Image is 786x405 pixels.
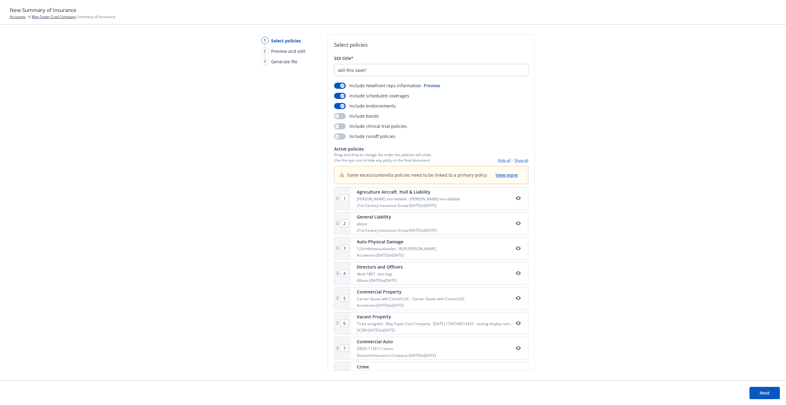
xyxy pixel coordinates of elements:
[32,14,76,19] a: Way Super Cool Company
[261,47,269,55] div: 2
[334,212,528,234] div: General Liabilityjtktest21st Century Insurance Group-[DATE]to[DATE]
[334,41,528,49] h2: Select policies
[334,146,432,152] span: Active policies
[357,296,465,301] div: Carrier Quote with Cloned LOC - Carrier Quote with Cloned LOC
[334,82,421,89] div: Include Newfront reps information
[357,353,436,358] div: Diamond Insurance Company - [DATE] to [DATE]
[749,387,780,399] button: Next
[357,278,403,283] div: Allianz - [DATE] to [DATE]
[334,92,409,99] div: Include scheduled coverages
[271,48,305,54] span: Preview and edit
[261,58,269,65] div: 3
[357,328,515,333] div: SCOR - [DATE] to [DATE]
[357,246,436,251] div: 123rihfehseusufseufes - BOR [PERSON_NAME]
[334,187,528,210] div: Agriculture Aircraft, Hull & Liability[PERSON_NAME]-non-billable - [PERSON_NAME]-non-billable21st...
[357,189,460,195] div: Agriculture Aircraft, Hull & Liability
[334,337,528,359] div: Commercial AutoDBSD-1139-11-itemsDiamond Insurance Company-[DATE]to[DATE]
[334,64,528,76] input: Enter a title
[334,312,528,334] div: Vacant PropertyTo be assigned - Way Super Cool Company - [DATE] 1704748513425 - testing display n...
[271,37,301,44] span: Select policies
[334,237,528,259] div: Auto Physical Damage123rihfehseusufseufes - BOR [PERSON_NAME]Accelerant-[DATE]to[DATE]
[10,14,25,19] a: Accounts
[357,228,437,233] div: 21st Century Insurance Group - [DATE] to [DATE]
[357,196,460,202] div: [PERSON_NAME]-non-billable - [PERSON_NAME]-non-billable
[498,158,528,163] div: -
[357,364,502,370] div: Crime
[357,346,436,351] div: DBSD-1139-11-items
[334,152,432,163] span: Drag and drop to change the order this policies will show. Use the eye icon to hide any policy in...
[357,264,403,270] div: Directors and Officers
[496,172,518,178] span: View more
[261,37,269,44] div: 1
[357,221,437,226] div: jtktest
[334,133,395,140] div: Include runoff policies
[357,203,460,208] div: 21st Century Insurance Group - [DATE] to [DATE]
[334,287,528,309] div: Commercial PropertyCarrier Quote with Cloned LOC - Carrier Quote with Cloned LOCAccelerant-[DATE]...
[357,313,515,320] div: Vacant Property
[357,338,436,345] div: Commercial Auto
[357,271,403,277] div: dbsd-1867 - test bug
[357,214,437,220] div: General Liability
[334,262,528,285] div: Directors and Officersdbsd-1867 - test bugAllianz-[DATE]to[DATE]
[347,172,487,178] span: Some excess/umbrella policies need to be linked to a primary policy
[514,158,528,163] button: Show all
[357,289,465,295] div: Commercial Property
[357,253,436,258] div: Accelerant - [DATE] to [DATE]
[495,171,518,179] button: View more
[357,238,436,245] div: Auto Physical Damage
[498,158,511,163] button: Hide all
[334,123,407,129] div: Include clinical trial policies
[357,321,515,326] div: To be assigned - Way Super Cool Company - [DATE] 1704748513425 - testing display name 2
[271,58,298,65] span: Generate file
[424,82,440,89] button: Preview
[32,14,115,19] span: Summary of Insurance
[334,55,353,61] span: SOI title*
[357,303,465,308] div: Accelerant - [DATE] to [DATE]
[334,103,396,109] div: Include endorsements
[10,6,776,14] h1: New Summary of Insurance
[334,113,379,119] div: Include bonds
[334,362,528,384] div: CrimeTo be assigned - 8811 - Way Super Cool Company - [DATE] 1742578166245 - test oneAllied World...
